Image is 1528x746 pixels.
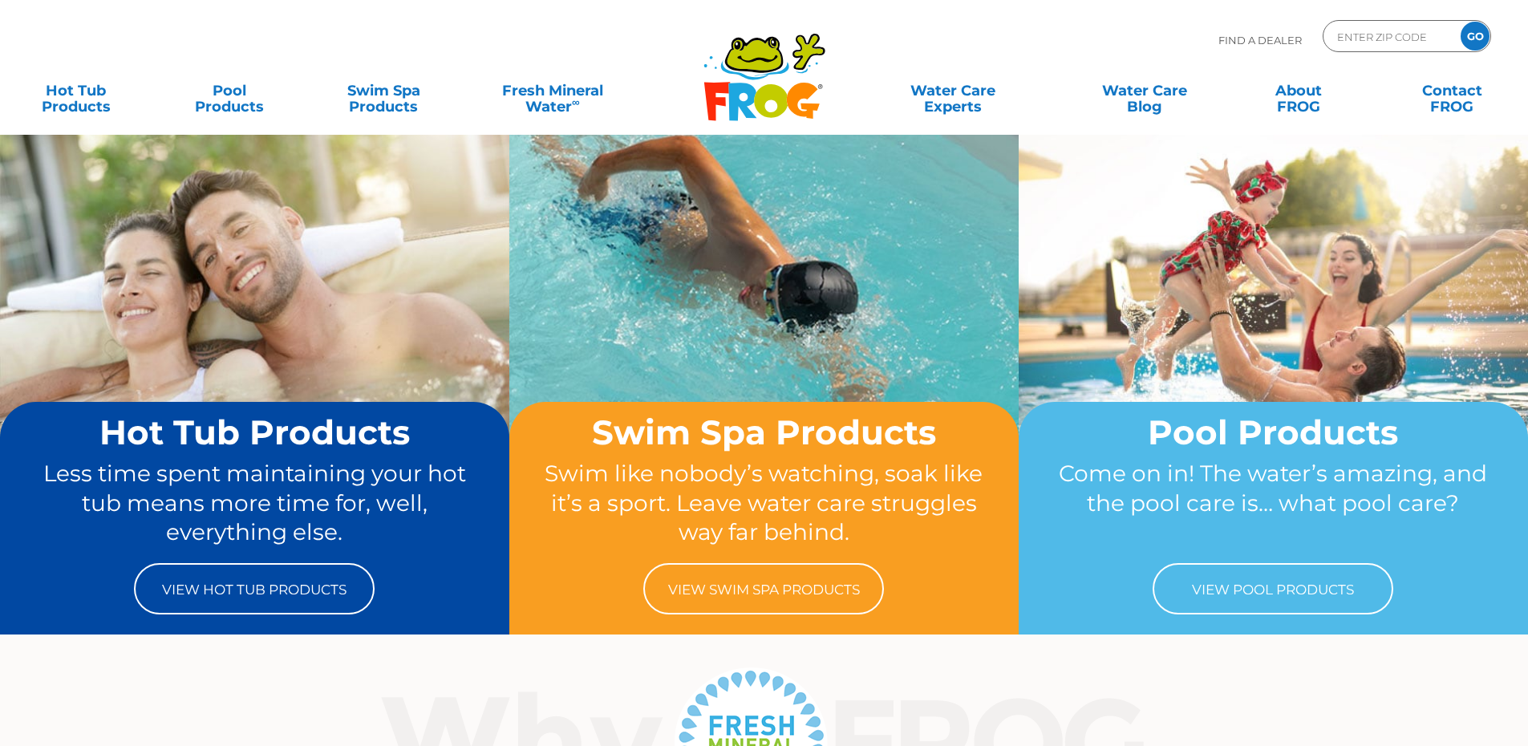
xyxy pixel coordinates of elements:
h2: Hot Tub Products [30,414,479,451]
img: home-banner-swim-spa-short [509,134,1019,514]
a: Swim SpaProducts [324,75,444,107]
sup: ∞ [572,95,580,108]
input: GO [1461,22,1489,51]
h2: Pool Products [1049,414,1498,451]
a: AboutFROG [1238,75,1358,107]
p: Find A Dealer [1218,20,1302,60]
img: home-banner-pool-short [1019,134,1528,514]
p: Less time spent maintaining your hot tub means more time for, well, everything else. [30,459,479,547]
a: View Swim Spa Products [643,563,884,614]
p: Swim like nobody’s watching, soak like it’s a sport. Leave water care struggles way far behind. [540,459,988,547]
a: ContactFROG [1392,75,1512,107]
a: Water CareBlog [1084,75,1204,107]
a: PoolProducts [170,75,290,107]
input: Zip Code Form [1335,25,1444,48]
a: View Pool Products [1153,563,1393,614]
a: Fresh MineralWater∞ [477,75,627,107]
a: Hot TubProducts [16,75,136,107]
p: Come on in! The water’s amazing, and the pool care is… what pool care? [1049,459,1498,547]
a: View Hot Tub Products [134,563,375,614]
a: Water CareExperts [856,75,1050,107]
h2: Swim Spa Products [540,414,988,451]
